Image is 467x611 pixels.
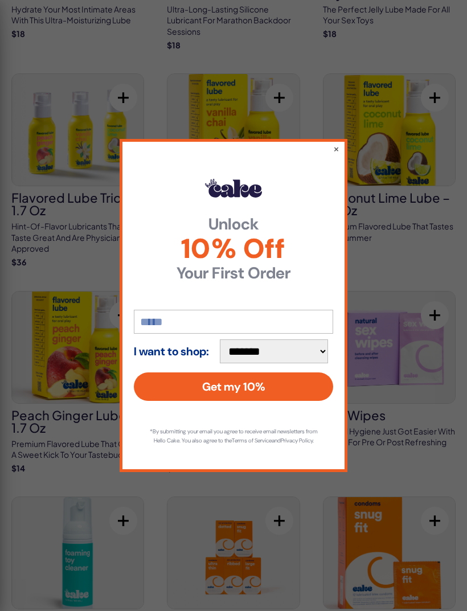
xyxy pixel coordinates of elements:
button: Get my 10% [134,372,333,401]
span: 10% Off [134,235,333,263]
strong: Your First Order [134,265,333,281]
button: × [333,143,339,154]
a: Terms of Service [232,437,272,444]
strong: I want to shop: [134,345,209,358]
a: Privacy Policy [281,437,313,444]
img: Hello Cake [205,179,262,197]
strong: Unlock [134,216,333,232]
p: *By submitting your email you agree to receive email newsletters from Hello Cake. You also agree ... [145,427,322,445]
